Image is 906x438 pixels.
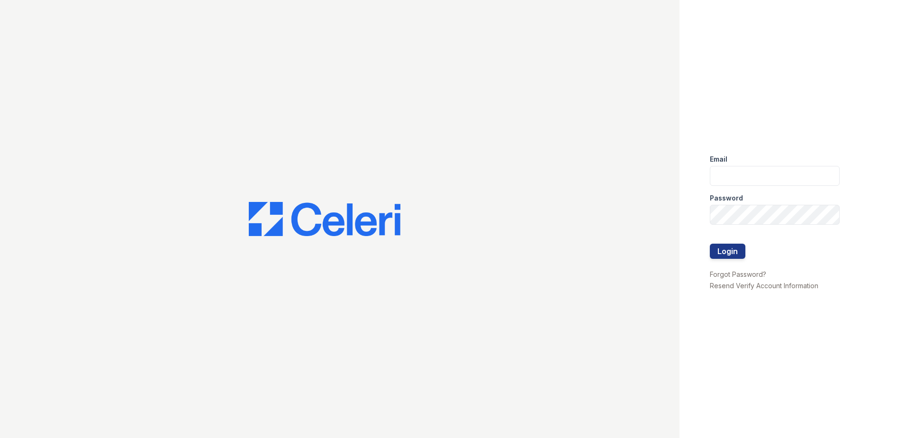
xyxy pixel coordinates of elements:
[710,155,727,164] label: Email
[249,202,400,236] img: CE_Logo_Blue-a8612792a0a2168367f1c8372b55b34899dd931a85d93a1a3d3e32e68fde9ad4.png
[710,193,743,203] label: Password
[710,282,818,290] a: Resend Verify Account Information
[710,244,745,259] button: Login
[710,270,766,278] a: Forgot Password?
